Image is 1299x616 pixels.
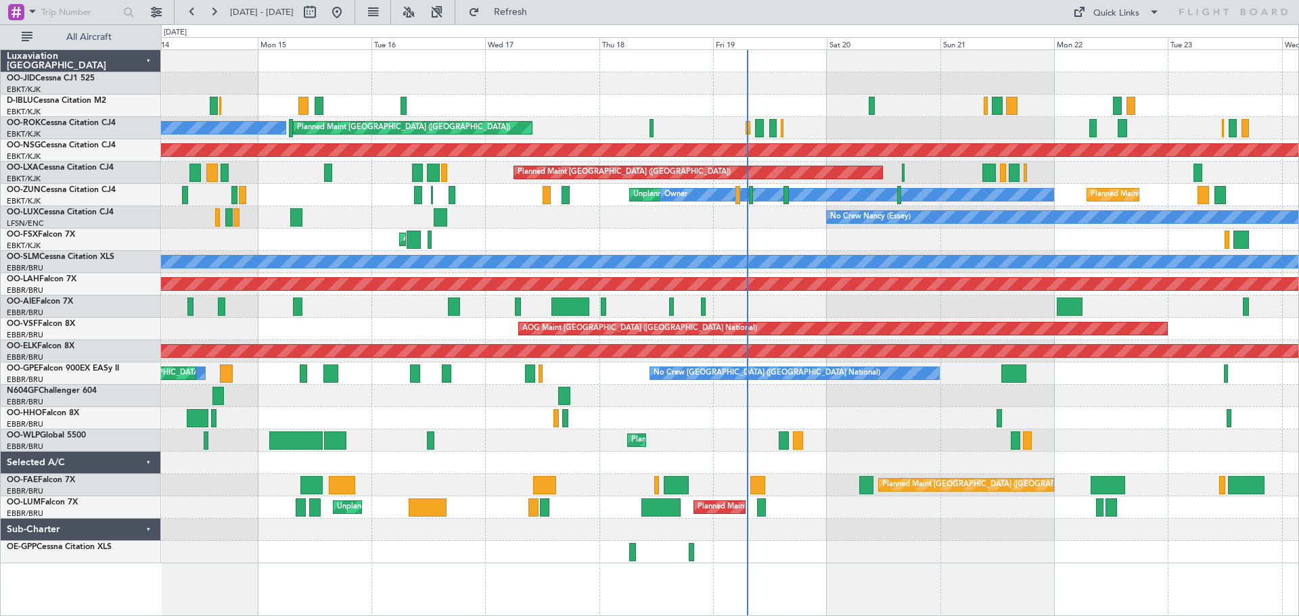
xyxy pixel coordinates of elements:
a: OO-GPEFalcon 900EX EASy II [7,364,119,373]
div: Mon 22 [1054,37,1168,49]
a: OO-WLPGlobal 5500 [7,431,86,440]
div: Tue 23 [1168,37,1281,49]
span: OO-LAH [7,275,39,283]
a: EBKT/KJK [7,196,41,206]
div: AOG Maint Kortrijk-[GEOGRAPHIC_DATA] [403,229,551,250]
a: EBKT/KJK [7,107,41,117]
a: EBKT/KJK [7,129,41,139]
span: Refresh [482,7,539,17]
a: EBBR/BRU [7,442,43,452]
span: OO-ELK [7,342,37,350]
div: Planned Maint [GEOGRAPHIC_DATA] ([GEOGRAPHIC_DATA] National) [698,497,942,517]
div: Unplanned Maint [GEOGRAPHIC_DATA]-[GEOGRAPHIC_DATA] [633,185,852,205]
span: OO-FAE [7,476,38,484]
a: EBBR/BRU [7,285,43,295]
div: No Crew Nancy (Essey) [830,207,911,227]
span: All Aircraft [35,32,143,42]
span: OE-GPP [7,543,37,551]
a: OO-AIEFalcon 7X [7,298,73,306]
a: OO-LXACessna Citation CJ4 [7,164,114,172]
a: N604GFChallenger 604 [7,387,97,395]
span: OO-GPE [7,364,39,373]
div: No Crew [GEOGRAPHIC_DATA] ([GEOGRAPHIC_DATA] National) [654,363,880,383]
div: Planned Maint [GEOGRAPHIC_DATA] ([GEOGRAPHIC_DATA] National) [72,363,317,383]
a: OO-LUXCessna Citation CJ4 [7,208,114,216]
div: Quick Links [1093,7,1139,20]
a: OO-SLMCessna Citation XLS [7,253,114,261]
div: Tue 16 [371,37,485,49]
a: D-IBLUCessna Citation M2 [7,97,106,105]
button: Quick Links [1066,1,1166,23]
a: EBKT/KJK [7,151,41,162]
a: OO-ELKFalcon 8X [7,342,74,350]
div: Thu 18 [599,37,713,49]
span: OO-NSG [7,141,41,149]
a: EBBR/BRU [7,308,43,318]
span: OO-ROK [7,119,41,127]
a: OO-FSXFalcon 7X [7,231,75,239]
span: OO-JID [7,74,35,82]
div: Sat 20 [827,37,940,49]
div: Planned Maint Kortrijk-[GEOGRAPHIC_DATA] [1091,185,1248,205]
span: N604GF [7,387,39,395]
a: OE-GPPCessna Citation XLS [7,543,112,551]
div: Unplanned Maint [GEOGRAPHIC_DATA] ([GEOGRAPHIC_DATA] National) [337,497,591,517]
a: OO-ROKCessna Citation CJ4 [7,119,116,127]
button: All Aircraft [15,26,147,48]
span: OO-AIE [7,298,36,306]
a: EBKT/KJK [7,174,41,184]
span: OO-SLM [7,253,39,261]
span: OO-LUM [7,498,41,506]
div: Sun 14 [144,37,258,49]
div: [DATE] [164,27,187,39]
a: OO-JIDCessna CJ1 525 [7,74,95,82]
span: D-IBLU [7,97,33,105]
button: Refresh [462,1,543,23]
a: OO-ZUNCessna Citation CJ4 [7,186,116,194]
a: EBBR/BRU [7,375,43,385]
span: OO-ZUN [7,186,41,194]
a: EBBR/BRU [7,508,43,519]
span: OO-HHO [7,409,42,417]
span: OO-VSF [7,320,38,328]
div: Mon 15 [258,37,371,49]
div: Fri 19 [713,37,827,49]
a: OO-LAHFalcon 7X [7,275,76,283]
div: Wed 17 [485,37,599,49]
a: EBBR/BRU [7,263,43,273]
span: OO-FSX [7,231,38,239]
span: [DATE] - [DATE] [230,6,294,18]
div: Planned Maint [GEOGRAPHIC_DATA] ([GEOGRAPHIC_DATA]) [297,118,510,138]
div: Planned Maint [GEOGRAPHIC_DATA] ([GEOGRAPHIC_DATA] National) [882,475,1127,495]
span: OO-LUX [7,208,39,216]
div: Owner [664,185,687,205]
a: EBBR/BRU [7,419,43,429]
div: Planned Maint Kortrijk-[GEOGRAPHIC_DATA] [750,118,907,138]
div: Sun 21 [940,37,1054,49]
div: Planned Maint [GEOGRAPHIC_DATA] ([GEOGRAPHIC_DATA]) [518,162,731,183]
a: OO-FAEFalcon 7X [7,476,75,484]
a: EBBR/BRU [7,397,43,407]
a: OO-VSFFalcon 8X [7,320,75,328]
a: OO-LUMFalcon 7X [7,498,78,506]
a: OO-NSGCessna Citation CJ4 [7,141,116,149]
span: OO-WLP [7,431,40,440]
div: AOG Maint [GEOGRAPHIC_DATA] ([GEOGRAPHIC_DATA] National) [522,318,757,339]
a: EBBR/BRU [7,352,43,362]
div: Planned Maint Liege [631,430,702,450]
span: OO-LXA [7,164,39,172]
a: EBKT/KJK [7,85,41,95]
a: LFSN/ENC [7,218,44,229]
a: EBKT/KJK [7,241,41,251]
a: EBBR/BRU [7,330,43,340]
a: OO-HHOFalcon 8X [7,409,79,417]
a: EBBR/BRU [7,486,43,496]
input: Trip Number [41,2,119,22]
